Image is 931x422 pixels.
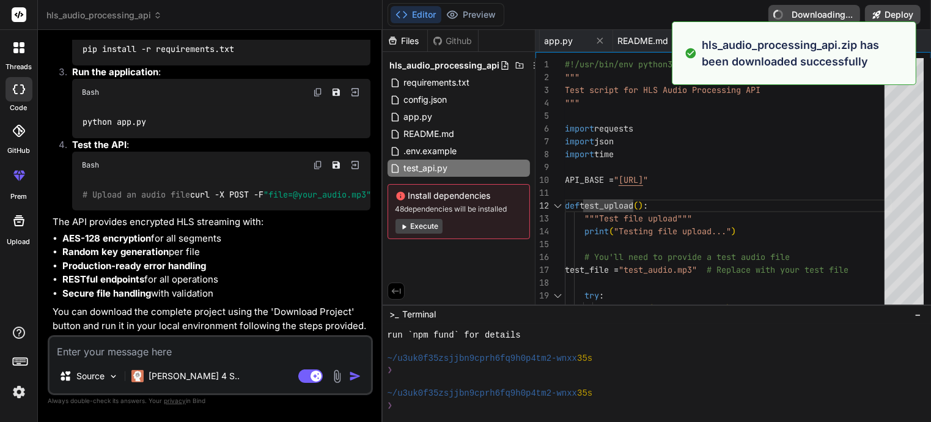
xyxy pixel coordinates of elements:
[604,303,624,314] span: with
[584,251,790,262] span: # You'll need to provide a test audio file
[330,369,344,383] img: attachment
[707,264,848,275] span: # Replace with your test file
[72,66,158,78] strong: Run the application
[403,161,449,176] span: test_api.py
[565,72,580,83] span: """
[10,191,27,202] label: prem
[535,174,549,187] div: 10
[736,303,746,314] span: as
[565,174,614,185] span: API_BASE =
[388,400,394,412] span: ❯
[7,146,30,156] label: GitHub
[428,35,478,47] div: Github
[746,303,751,314] span: f
[62,232,151,244] strong: AES-128 encryption
[550,199,566,212] div: Click to collapse the range.
[565,59,672,70] span: #!/usr/bin/env python3
[619,174,643,185] span: [URL]
[577,353,592,365] span: 35s
[535,84,549,97] div: 3
[535,238,549,251] div: 15
[535,289,549,302] div: 19
[751,303,756,314] span: :
[62,273,144,285] strong: RESTful endpoints
[535,148,549,161] div: 8
[535,264,549,276] div: 17
[619,264,697,275] span: "test_audio.mp3"
[82,116,147,128] code: python app.py
[403,144,458,158] span: .env.example
[388,353,578,365] span: ~/u3uk0f35zsjjbn9cprh6fq9h0p4tm2-wnxx
[535,199,549,212] div: 12
[914,308,921,320] span: −
[62,287,151,299] strong: Secure file handling
[48,395,373,407] p: Always double-check its answers. Your in Bind
[633,200,638,211] span: (
[108,371,119,382] img: Pick Models
[535,58,549,71] div: 1
[535,122,549,135] div: 6
[62,260,206,272] strong: Production-ready error handling
[643,200,648,211] span: :
[164,397,186,404] span: privacy
[565,84,760,95] span: Test script for HLS Audio Processing API
[594,149,614,160] span: time
[628,303,648,314] span: open
[403,75,471,90] span: requirements.txt
[313,160,323,170] img: copy
[53,305,370,333] p: You can download the complete project using the 'Download Project' button and run it in your loca...
[565,149,594,160] span: import
[7,237,31,247] label: Upload
[580,200,633,211] span: test_upload
[535,276,549,289] div: 18
[441,6,501,23] button: Preview
[535,225,549,238] div: 14
[614,174,619,185] span: "
[328,84,345,101] button: Save file
[72,65,370,80] p: :
[263,189,371,200] span: "file=@your_audio.mp3"
[535,161,549,174] div: 9
[403,308,436,320] span: Terminal
[614,226,731,237] span: "Testing file upload..."
[697,303,702,314] span: ,
[62,287,370,301] li: with validation
[328,157,345,174] button: Save file
[82,43,235,56] code: pip install -r requirements.txt
[46,9,162,21] span: hls_audio_processing_api
[10,103,28,113] label: code
[594,136,614,147] span: json
[609,226,614,237] span: (
[388,330,521,341] span: run `npm fund` for details
[62,232,370,246] li: for all segments
[535,135,549,148] div: 7
[383,35,427,47] div: Files
[82,188,661,201] code: curl -X POST -F [URL]
[403,127,456,141] span: README.md
[584,290,599,301] span: try
[550,289,566,302] div: Click to collapse the range.
[149,370,240,382] p: [PERSON_NAME] 4 S..
[390,59,500,72] span: hls_audio_processing_api
[72,139,127,150] strong: Test the API
[912,305,924,324] button: −
[726,303,731,314] span: )
[9,382,29,402] img: settings
[565,123,594,134] span: import
[653,303,697,314] span: test_file
[396,204,522,214] span: 48 dependencies will be installed
[643,174,648,185] span: "
[565,200,580,211] span: def
[82,87,99,97] span: Bash
[535,212,549,225] div: 13
[535,109,549,122] div: 5
[618,35,669,47] span: README.md
[550,302,566,315] div: Click to collapse the range.
[350,87,361,98] img: Open in Browser
[707,303,726,314] span: 'rb'
[403,109,434,124] span: app.py
[53,215,370,229] p: The API provides encrypted HLS streaming with:
[535,71,549,84] div: 2
[685,37,697,70] img: alert
[648,303,653,314] span: (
